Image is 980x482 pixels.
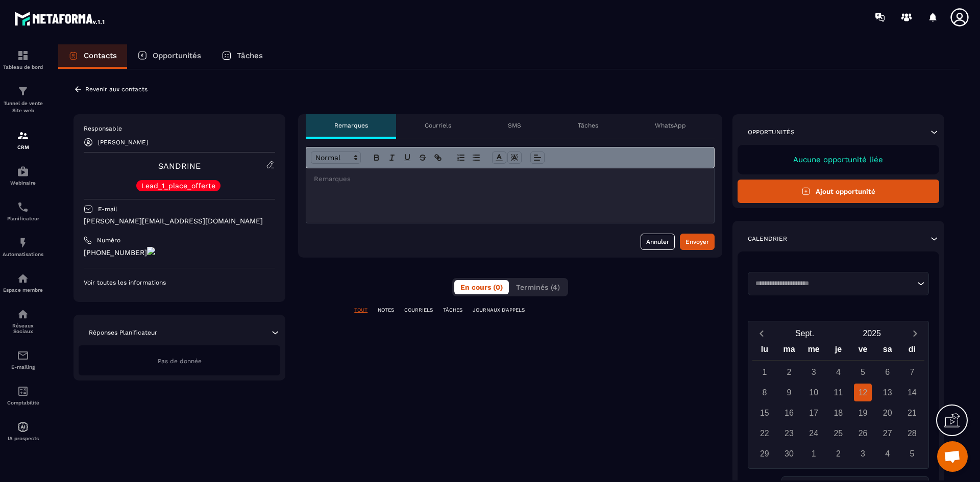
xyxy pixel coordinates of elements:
img: social-network [17,308,29,320]
div: lu [752,342,777,360]
p: IA prospects [3,436,43,441]
div: 2 [780,363,798,381]
a: automationsautomationsWebinaire [3,158,43,193]
div: 10 [805,384,823,401]
button: Open years overlay [838,324,905,342]
img: automations [17,421,29,433]
span: En cours (0) [460,283,503,291]
div: 3 [805,363,823,381]
p: Réseaux Sociaux [3,323,43,334]
p: Contacts [84,51,117,60]
button: Previous month [752,326,771,340]
a: Tâches [211,44,273,69]
span: Terminés (4) [516,283,560,291]
input: Search for option [752,278,915,289]
div: me [801,342,826,360]
div: 19 [854,404,872,422]
a: formationformationTableau de bord [3,42,43,78]
p: Planificateur [3,216,43,221]
div: 27 [878,424,896,442]
span: Pas de donnée [158,358,202,365]
img: accountant [17,385,29,397]
div: 15 [755,404,773,422]
p: [PERSON_NAME][EMAIL_ADDRESS][DOMAIN_NAME] [84,216,275,226]
img: formation [17,85,29,97]
div: sa [875,342,900,360]
p: Webinaire [3,180,43,186]
img: actions-icon.png [147,247,155,255]
img: automations [17,237,29,249]
p: E-mailing [3,364,43,370]
a: schedulerschedulerPlanificateur [3,193,43,229]
p: Tunnel de vente Site web [3,100,43,114]
a: automationsautomationsAutomatisations [3,229,43,265]
img: email [17,349,29,362]
div: 6 [878,363,896,381]
a: Opportunités [127,44,211,69]
div: Search for option [748,272,929,295]
a: accountantaccountantComptabilité [3,377,43,413]
div: 13 [878,384,896,401]
a: formationformationCRM [3,122,43,158]
p: Remarques [334,121,368,130]
p: Espace membre [3,287,43,293]
p: TOUT [354,307,367,314]
div: 4 [829,363,847,381]
p: Numéro [97,236,120,244]
p: WhatsApp [655,121,686,130]
div: 18 [829,404,847,422]
div: Ouvrir le chat [937,441,968,472]
button: Envoyer [680,234,715,250]
button: En cours (0) [454,280,509,294]
div: 8 [755,384,773,401]
div: 9 [780,384,798,401]
div: 29 [755,445,773,463]
button: Ajout opportunité [738,180,939,203]
a: automationsautomationsEspace membre [3,265,43,300]
a: SANDRINE [158,161,201,171]
div: 20 [878,404,896,422]
div: 21 [903,404,921,422]
div: je [826,342,850,360]
a: formationformationTunnel de vente Site web [3,78,43,122]
img: formation [17,130,29,142]
p: Tâches [237,51,263,60]
div: Calendar wrapper [752,342,924,463]
button: Terminés (4) [510,280,566,294]
p: Responsable [84,124,275,133]
p: Réponses Planificateur [89,328,157,337]
div: 14 [903,384,921,401]
img: logo [14,9,106,28]
div: 1 [755,363,773,381]
img: formation [17,49,29,62]
p: Opportunités [153,51,201,60]
p: Tâches [578,121,598,130]
p: Opportunités [748,128,795,136]
div: ma [777,342,801,360]
p: Automatisations [3,251,43,257]
div: 30 [780,445,798,463]
p: COURRIELS [404,307,433,314]
a: social-networksocial-networkRéseaux Sociaux [3,300,43,342]
onoff-telecom-ce-phone-number-wrapper: [PHONE_NUMBER] [84,248,147,257]
button: Open months overlay [771,324,839,342]
p: Revenir aux contacts [85,86,148,93]
p: Comptabilité [3,400,43,405]
img: scheduler [17,201,29,213]
p: Calendrier [748,235,787,243]
p: E-mail [98,205,117,213]
button: Annuler [641,234,675,250]
img: automations [17,165,29,177]
p: NOTES [378,307,394,314]
div: ve [850,342,875,360]
p: SMS [508,121,521,130]
div: 25 [829,424,847,442]
div: Envoyer [685,237,709,247]
div: 5 [854,363,872,381]
div: 16 [780,404,798,422]
p: Aucune opportunité liée [748,155,929,164]
div: 26 [854,424,872,442]
p: JOURNAUX D'APPELS [473,307,525,314]
div: 11 [829,384,847,401]
a: Contacts [58,44,127,69]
